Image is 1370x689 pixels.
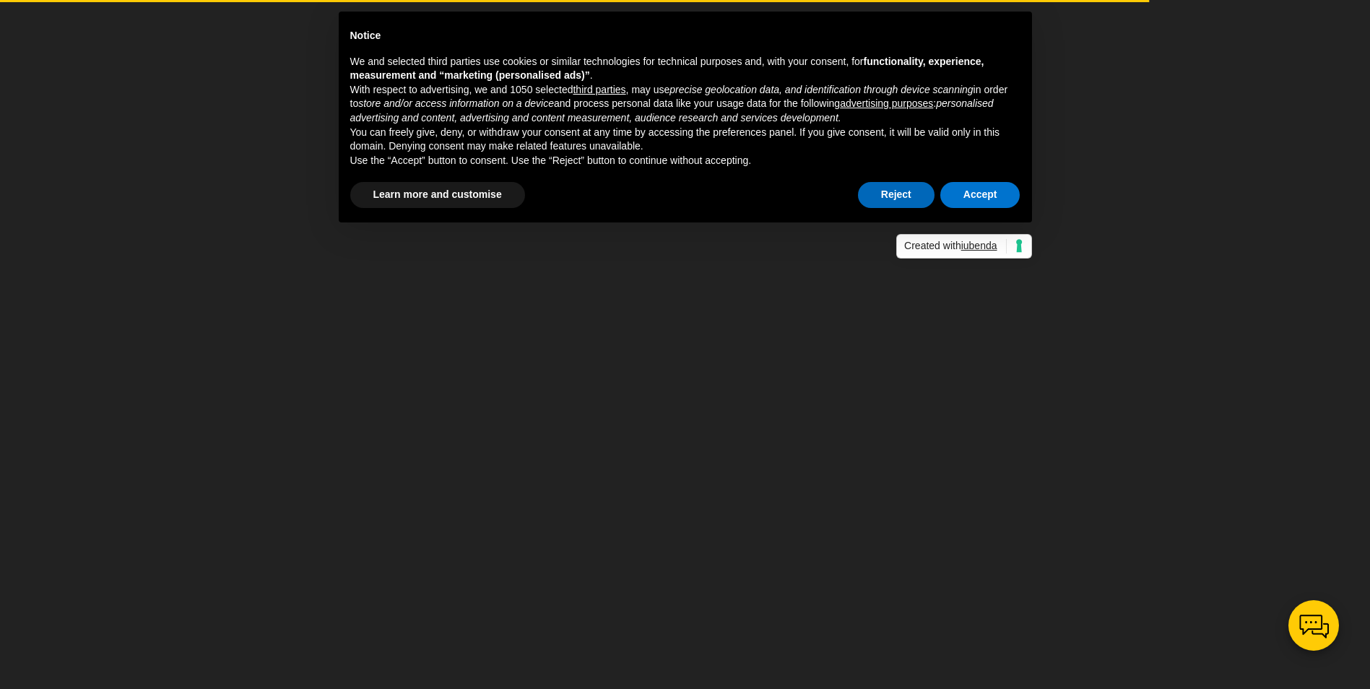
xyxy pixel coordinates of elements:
em: store and/or access information on a device [358,97,554,109]
button: Reject [858,182,935,208]
span: iubenda [961,240,997,251]
p: With respect to advertising, we and 1050 selected , may use in order to and process personal data... [350,83,1020,126]
button: Learn more and customise [350,182,525,208]
p: We and selected third parties use cookies or similar technologies for technical purposes and, wit... [350,55,1020,83]
p: You can freely give, deny, or withdraw your consent at any time by accessing the preferences pane... [350,126,1020,154]
button: Accept [940,182,1020,208]
em: precise geolocation data, and identification through device scanning [669,84,973,95]
button: advertising purposes [840,97,933,111]
a: Created withiubenda [896,234,1031,259]
p: Use the “Accept” button to consent. Use the “Reject” button to continue without accepting. [350,154,1020,168]
em: personalised advertising and content, advertising and content measurement, audience research and ... [350,97,994,123]
span: Created with [904,239,1006,253]
button: third parties [573,83,625,97]
h2: Notice [350,29,1020,43]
